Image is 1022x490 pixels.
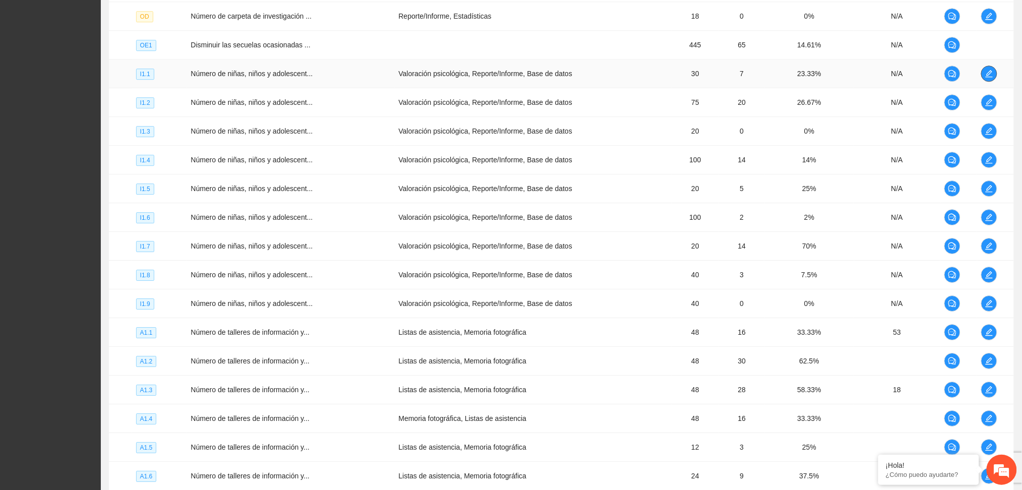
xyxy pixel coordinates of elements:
div: Chatear ahora [54,267,143,286]
button: comment [944,295,960,312]
td: 28 [719,376,764,404]
button: edit [981,66,997,82]
td: 18 [854,376,940,404]
button: edit [981,94,997,110]
td: 58.33% [764,376,854,404]
button: edit [981,353,997,369]
td: Valoración psicológica, Reporte/Informe, Base de datos [395,289,672,318]
td: 23.33% [764,59,854,88]
span: edit [982,271,997,279]
span: OE1 [136,40,156,51]
td: 0% [764,2,854,31]
td: 5 [719,174,764,203]
span: OD [136,11,153,22]
span: edit [982,185,997,193]
td: 0 [719,117,764,146]
button: edit [981,439,997,455]
button: comment [944,180,960,197]
button: edit [981,180,997,197]
td: 40 [672,261,719,289]
span: I1.6 [136,212,154,223]
td: N/A [854,31,940,59]
td: N/A [854,174,940,203]
button: edit [981,468,997,484]
span: edit [982,357,997,365]
span: edit [982,328,997,336]
td: 25% [764,174,854,203]
button: edit [981,324,997,340]
span: I1.2 [136,97,154,108]
button: edit [981,209,997,225]
span: edit [982,299,997,308]
td: 3 [719,433,764,462]
span: Número de carpeta de investigación ... [191,12,312,20]
button: comment [944,8,960,24]
td: 48 [672,318,719,347]
td: 0 [719,2,764,31]
td: Valoración psicológica, Reporte/Informe, Base de datos [395,174,672,203]
button: edit [981,238,997,254]
td: N/A [854,117,940,146]
span: I1.9 [136,298,154,310]
td: 53 [854,318,940,347]
td: 2% [764,203,854,232]
td: Valoración psicológica, Reporte/Informe, Base de datos [395,232,672,261]
span: edit [982,443,997,451]
td: N/A [854,146,940,174]
span: Número de niñas, niños y adolescent... [191,127,313,135]
td: 16 [719,404,764,433]
td: 20 [672,117,719,146]
span: I1.5 [136,183,154,195]
span: Número de niñas, niños y adolescent... [191,98,313,106]
span: edit [982,242,997,250]
span: Número de talleres de información y... [191,472,310,480]
td: Valoración psicológica, Reporte/Informe, Base de datos [395,117,672,146]
span: Número de niñas, niños y adolescent... [191,156,313,164]
span: Número de talleres de información y... [191,328,310,336]
td: Listas de asistencia, Memoria fotográfica [395,347,672,376]
td: Valoración psicológica, Reporte/Informe, Base de datos [395,146,672,174]
button: edit [981,123,997,139]
button: comment [944,209,960,225]
td: 33.33% [764,404,854,433]
td: N/A [854,88,940,117]
td: 62.5% [764,347,854,376]
span: I1.3 [136,126,154,137]
td: 20 [719,88,764,117]
span: I1.7 [136,241,154,252]
td: 0 [719,289,764,318]
td: N/A [854,59,940,88]
button: comment [944,94,960,110]
span: Número de niñas, niños y adolescent... [191,213,313,221]
button: comment [944,324,960,340]
span: edit [982,386,997,394]
span: edit [982,414,997,422]
span: Número de talleres de información y... [191,414,310,422]
td: N/A [854,203,940,232]
span: edit [982,70,997,78]
span: Número de niñas, niños y adolescent... [191,271,313,279]
td: 3 [719,261,764,289]
td: 20 [672,174,719,203]
span: Disminuir las secuelas ocasionadas ... [191,41,310,49]
span: Número de talleres de información y... [191,386,310,394]
p: ¿Cómo puedo ayudarte? [886,471,972,478]
span: A1.3 [136,385,157,396]
div: Minimizar ventana de chat en vivo [165,5,190,29]
div: ¡Hola! [886,461,972,469]
td: Valoración psicológica, Reporte/Informe, Base de datos [395,261,672,289]
button: edit [981,295,997,312]
span: Número de niñas, niños y adolescent... [191,70,313,78]
span: A1.1 [136,327,157,338]
td: 0% [764,289,854,318]
td: 30 [672,59,719,88]
span: A1.4 [136,413,157,424]
button: comment [944,439,960,455]
button: comment [944,123,960,139]
td: 12 [672,433,719,462]
button: edit [981,410,997,426]
span: Número de niñas, niños y adolescent... [191,299,313,308]
button: comment [944,66,960,82]
td: 70% [764,232,854,261]
td: 14 [719,146,764,174]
